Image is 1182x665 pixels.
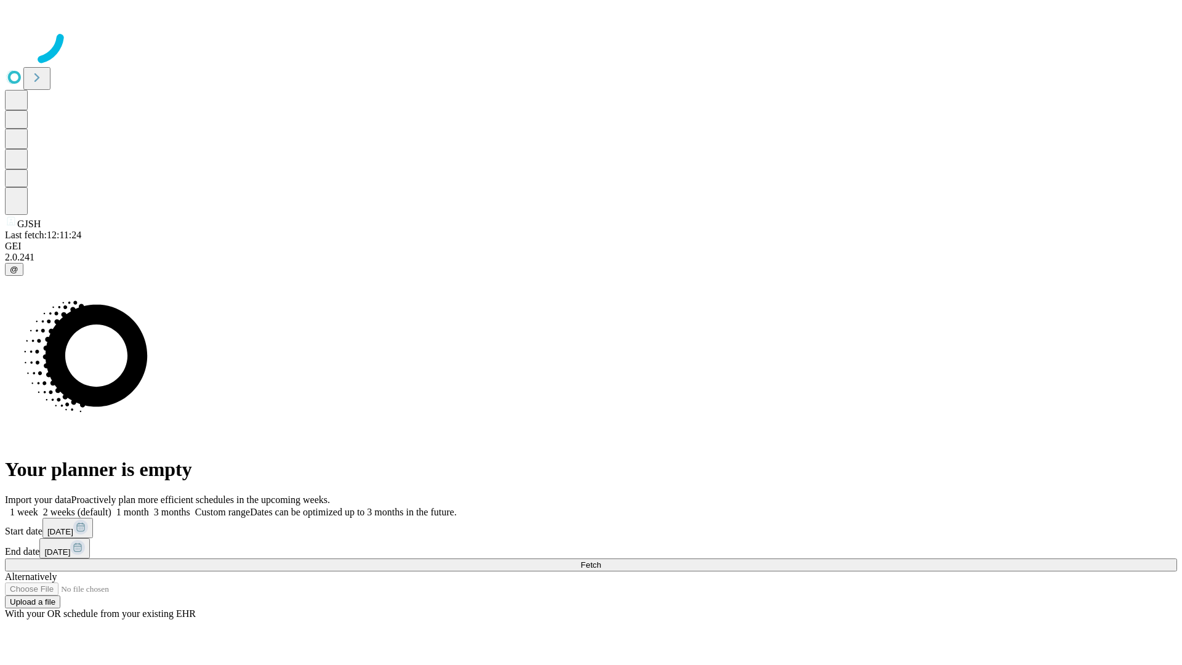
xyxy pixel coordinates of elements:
[154,507,190,517] span: 3 months
[5,252,1177,263] div: 2.0.241
[17,219,41,229] span: GJSH
[10,265,18,274] span: @
[39,538,90,558] button: [DATE]
[116,507,149,517] span: 1 month
[5,571,57,582] span: Alternatively
[5,241,1177,252] div: GEI
[5,538,1177,558] div: End date
[10,507,38,517] span: 1 week
[5,558,1177,571] button: Fetch
[5,230,81,240] span: Last fetch: 12:11:24
[44,547,70,557] span: [DATE]
[5,518,1177,538] div: Start date
[195,507,250,517] span: Custom range
[47,527,73,536] span: [DATE]
[5,494,71,505] span: Import your data
[250,507,456,517] span: Dates can be optimized up to 3 months in the future.
[581,560,601,570] span: Fetch
[5,595,60,608] button: Upload a file
[71,494,330,505] span: Proactively plan more efficient schedules in the upcoming weeks.
[5,458,1177,481] h1: Your planner is empty
[42,518,93,538] button: [DATE]
[43,507,111,517] span: 2 weeks (default)
[5,608,196,619] span: With your OR schedule from your existing EHR
[5,263,23,276] button: @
